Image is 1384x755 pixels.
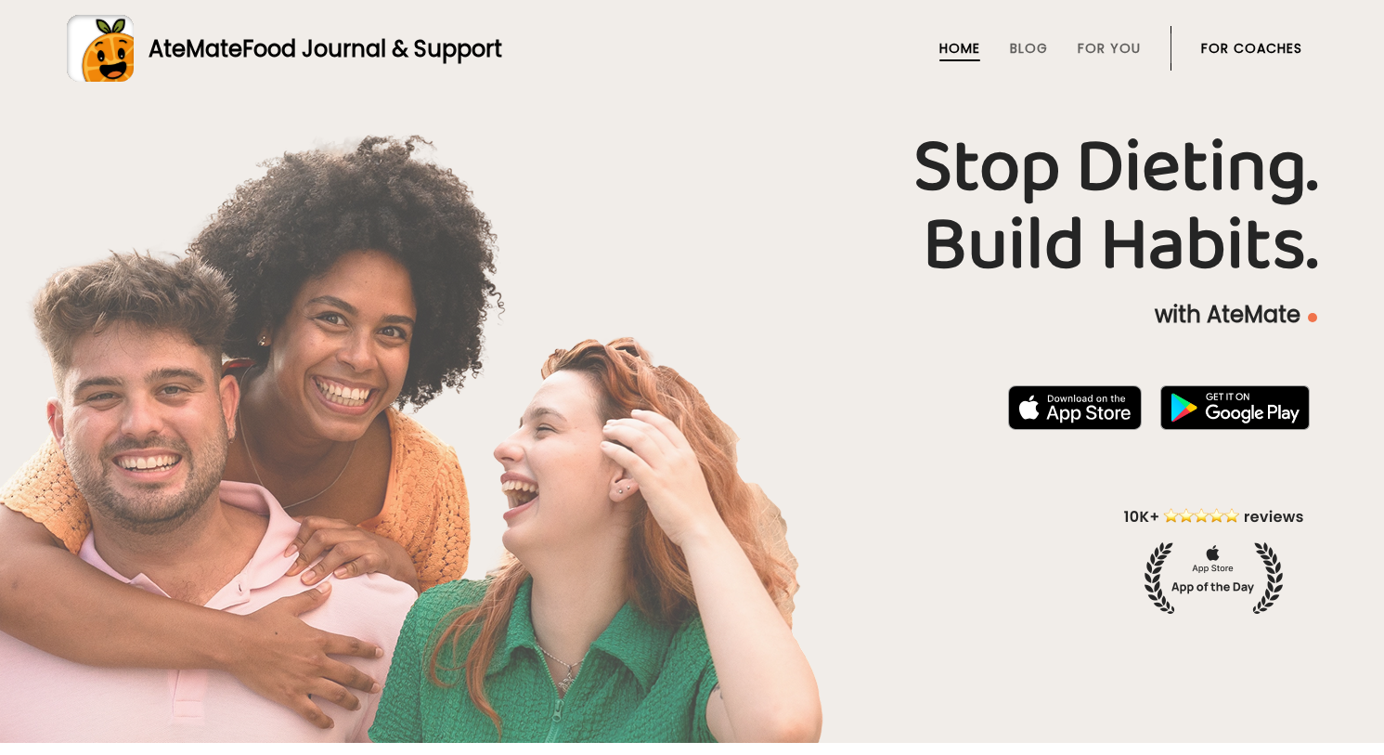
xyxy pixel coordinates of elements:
[1010,41,1048,56] a: Blog
[1008,385,1142,430] img: badge-download-apple.svg
[67,15,1317,82] a: AteMateFood Journal & Support
[939,41,980,56] a: Home
[67,129,1317,285] h1: Stop Dieting. Build Habits.
[242,33,502,64] span: Food Journal & Support
[1160,385,1310,430] img: badge-download-google.png
[67,300,1317,330] p: with AteMate
[1110,505,1317,614] img: home-hero-appoftheday.png
[1078,41,1141,56] a: For You
[1201,41,1302,56] a: For Coaches
[134,33,502,65] div: AteMate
